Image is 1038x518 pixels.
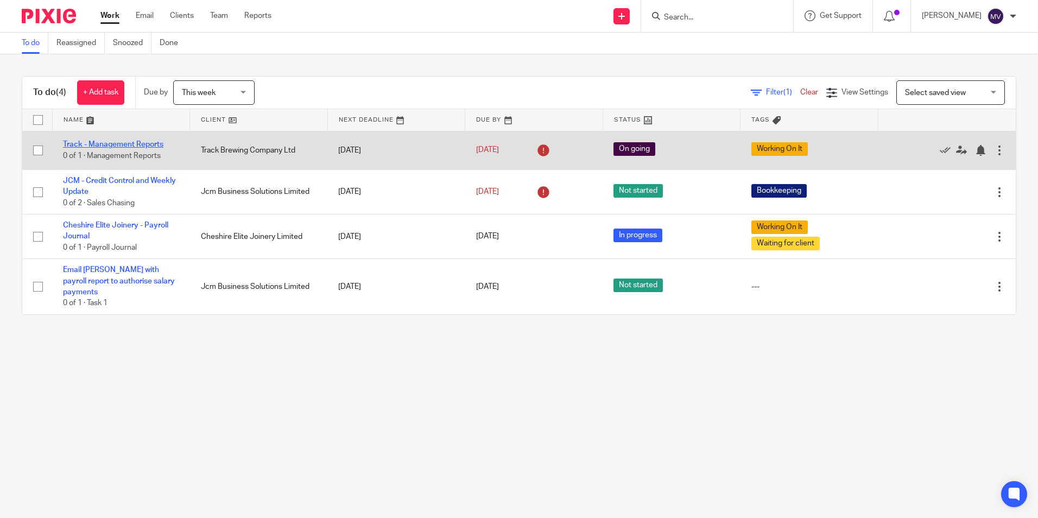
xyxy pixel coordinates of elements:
[182,89,216,97] span: This week
[160,33,186,54] a: Done
[63,266,175,296] a: Email [PERSON_NAME] with payroll report to authorise salary payments
[841,89,888,96] span: View Settings
[940,145,956,156] a: Mark as done
[113,33,151,54] a: Snoozed
[800,89,818,96] a: Clear
[663,13,761,23] input: Search
[63,300,107,307] span: 0 of 1 · Task 1
[77,80,124,105] a: + Add task
[613,279,663,292] span: Not started
[63,177,176,195] a: JCM - Credit Control and Weekly Update
[190,131,328,169] td: Track Brewing Company Ltd
[170,10,194,21] a: Clients
[905,89,966,97] span: Select saved view
[476,233,499,241] span: [DATE]
[210,10,228,21] a: Team
[476,283,499,290] span: [DATE]
[144,87,168,98] p: Due by
[987,8,1004,25] img: svg%3E
[751,220,808,234] span: Working On It
[63,141,163,148] a: Track - Management Reports
[613,184,663,198] span: Not started
[327,131,465,169] td: [DATE]
[190,259,328,314] td: Jcm Business Solutions Limited
[613,229,662,242] span: In progress
[476,147,499,154] span: [DATE]
[820,12,862,20] span: Get Support
[22,9,76,23] img: Pixie
[783,89,792,96] span: (1)
[190,214,328,259] td: Cheshire Elite Joinery Limited
[33,87,66,98] h1: To do
[751,117,770,123] span: Tags
[751,281,868,292] div: ---
[751,142,808,156] span: Working On It
[56,33,105,54] a: Reassigned
[922,10,982,21] p: [PERSON_NAME]
[63,152,161,160] span: 0 of 1 · Management Reports
[22,33,48,54] a: To do
[100,10,119,21] a: Work
[244,10,271,21] a: Reports
[751,184,807,198] span: Bookkeeping
[327,214,465,259] td: [DATE]
[613,142,655,156] span: On going
[56,88,66,97] span: (4)
[766,89,800,96] span: Filter
[327,169,465,214] td: [DATE]
[327,259,465,314] td: [DATE]
[751,237,820,250] span: Waiting for client
[63,244,137,251] span: 0 of 1 · Payroll Journal
[136,10,154,21] a: Email
[190,169,328,214] td: Jcm Business Solutions Limited
[476,188,499,195] span: [DATE]
[63,222,168,240] a: Cheshire Elite Joinery - Payroll Journal
[63,199,135,207] span: 0 of 2 · Sales Chasing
